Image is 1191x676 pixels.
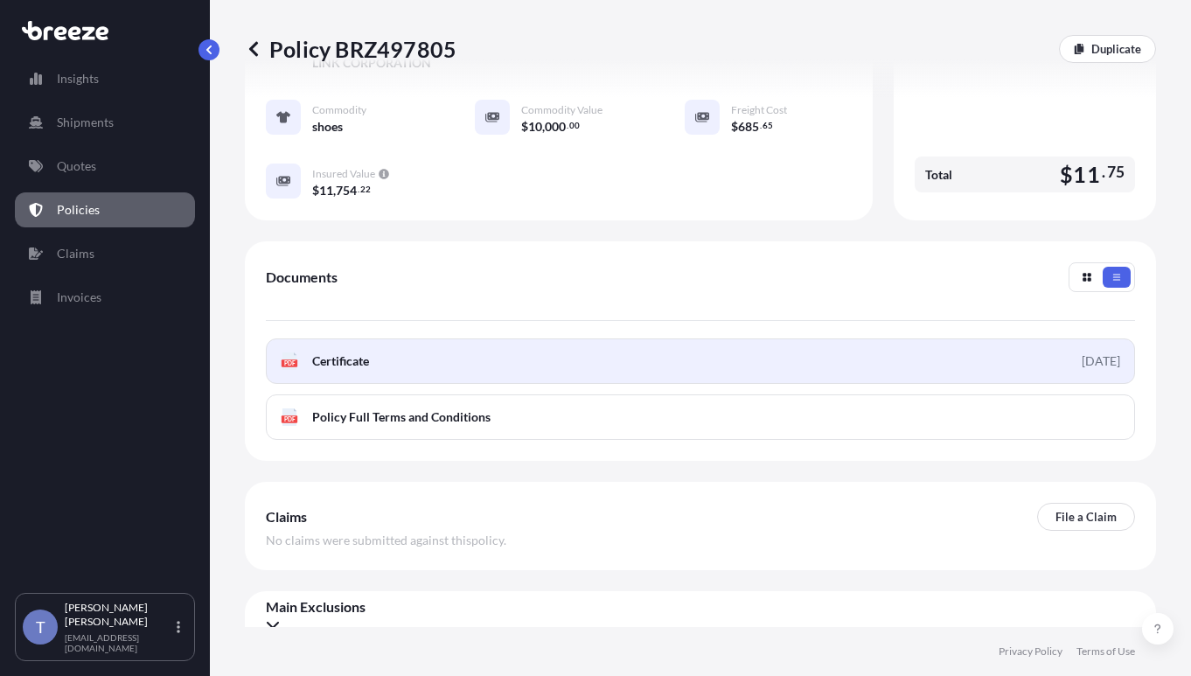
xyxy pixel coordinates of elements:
text: PDF [284,416,296,422]
span: , [542,121,545,133]
p: [EMAIL_ADDRESS][DOMAIN_NAME] [65,632,173,653]
p: [PERSON_NAME] [PERSON_NAME] [65,601,173,629]
span: Commodity Value [521,103,602,117]
span: 754 [336,185,357,197]
span: . [760,122,762,129]
span: shoes [312,118,343,136]
a: PDFCertificate[DATE] [266,338,1135,384]
span: . [1102,167,1105,178]
div: [DATE] [1082,352,1120,370]
span: $ [1060,164,1073,185]
span: Freight Cost [731,103,787,117]
span: , [333,185,336,197]
a: Policies [15,192,195,227]
span: Certificate [312,352,369,370]
span: $ [312,185,319,197]
span: 10 [528,121,542,133]
p: Invoices [57,289,101,306]
span: $ [521,121,528,133]
span: No claims were submitted against this policy . [266,532,506,549]
span: 11 [1073,164,1099,185]
p: Quotes [57,157,96,175]
span: 000 [545,121,566,133]
p: Policies [57,201,100,219]
p: File a Claim [1055,508,1117,526]
a: Invoices [15,280,195,315]
a: Insights [15,61,195,96]
span: 65 [763,122,773,129]
a: Claims [15,236,195,271]
span: Commodity [312,103,366,117]
p: Policy BRZ497805 [245,35,456,63]
span: Policy Full Terms and Conditions [312,408,491,426]
p: Shipments [57,114,114,131]
span: 685 [738,121,759,133]
span: T [36,618,45,636]
text: PDF [284,360,296,366]
span: Insured Value [312,167,375,181]
span: Main Exclusions [266,598,1135,616]
span: Total [925,166,952,184]
span: $ [731,121,738,133]
a: Duplicate [1059,35,1156,63]
span: Documents [266,268,338,286]
span: 11 [319,185,333,197]
span: Claims [266,508,307,526]
a: Privacy Policy [999,645,1062,659]
a: PDFPolicy Full Terms and Conditions [266,394,1135,440]
p: Claims [57,245,94,262]
div: Main Exclusions [266,598,1135,633]
a: Terms of Use [1076,645,1135,659]
a: File a Claim [1037,503,1135,531]
a: Shipments [15,105,195,140]
span: 75 [1107,167,1125,178]
a: Quotes [15,149,195,184]
span: . [567,122,568,129]
p: Insights [57,70,99,87]
span: 00 [569,122,580,129]
span: . [358,186,359,192]
span: 22 [360,186,371,192]
p: Duplicate [1091,40,1141,58]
